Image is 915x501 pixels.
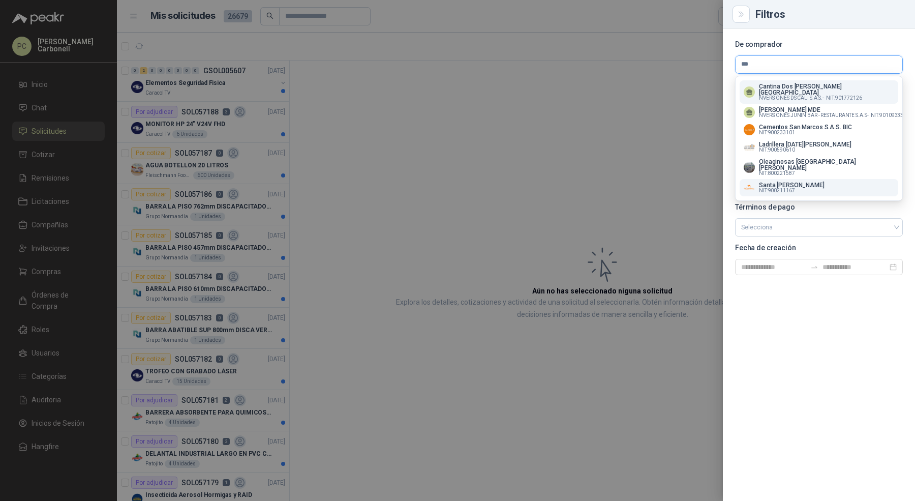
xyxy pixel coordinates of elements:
[759,148,795,153] span: NIT : 900590610
[826,96,862,101] span: NIT : 901772126
[735,245,903,251] p: Fecha de creación
[759,96,824,101] span: NVERSIONES DS CALI S.A.S. -
[759,159,894,171] p: Oleaginosas [GEOGRAPHIC_DATA][PERSON_NAME]
[810,263,818,271] span: swap-right
[744,182,755,193] img: Company Logo
[735,204,903,210] p: Términos de pago
[759,83,894,96] p: Cantina Dos [PERSON_NAME] [GEOGRAPHIC_DATA]
[759,141,851,148] p: Ladrillera [DATE][PERSON_NAME]
[810,263,818,271] span: to
[744,141,755,153] img: Company Logo
[759,113,869,118] span: NVERSIONES JUNIN BAR - RESTAURANTE S.A.S -
[871,113,907,118] span: NIT : 901093339
[740,179,898,196] button: Company LogoSanta [PERSON_NAME]NIT:900211167
[759,188,795,193] span: NIT : 900211167
[759,171,795,176] span: NIT : 800221587
[759,107,906,113] p: [PERSON_NAME] MDE
[740,138,898,156] button: Company LogoLadrillera [DATE][PERSON_NAME]NIT:900590610
[744,124,755,135] img: Company Logo
[740,156,898,179] button: Company LogoOleaginosas [GEOGRAPHIC_DATA][PERSON_NAME]NIT:800221587
[755,9,903,19] div: Filtros
[735,8,747,20] button: Close
[740,80,898,104] button: Cantina Dos [PERSON_NAME] [GEOGRAPHIC_DATA]NVERSIONES DS CALI S.A.S.-NIT:901772126
[759,124,851,130] p: Cementos San Marcos S.A.S. BIC
[744,162,755,173] img: Company Logo
[759,182,825,188] p: Santa [PERSON_NAME]
[759,130,795,135] span: NIT : 900233101
[740,104,898,121] button: [PERSON_NAME] MDENVERSIONES JUNIN BAR - RESTAURANTE S.A.S-NIT:901093339
[735,41,903,47] p: De comprador
[740,121,898,138] button: Company LogoCementos San Marcos S.A.S. BICNIT:900233101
